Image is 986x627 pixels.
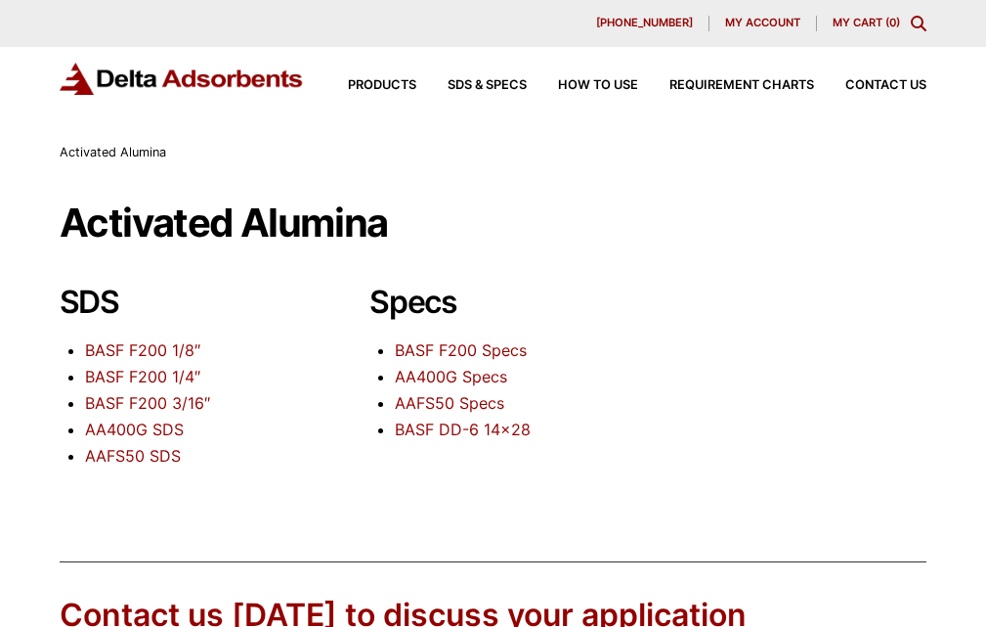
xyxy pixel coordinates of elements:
[845,79,926,92] span: Contact Us
[60,284,307,321] h2: SDS
[416,79,527,92] a: SDS & SPECS
[85,446,181,466] a: AAFS50 SDS
[558,79,638,92] span: How to Use
[348,79,416,92] span: Products
[85,340,200,360] a: BASF F200 1/8″
[580,16,709,31] a: [PHONE_NUMBER]
[85,420,184,439] a: AA400G SDS
[85,393,210,413] a: BASF F200 3/16″
[709,16,817,31] a: My account
[596,18,693,28] span: [PHONE_NUMBER]
[527,79,638,92] a: How to Use
[395,367,507,386] a: AA400G Specs
[395,340,527,360] a: BASF F200 Specs
[725,18,800,28] span: My account
[369,284,617,321] h2: Specs
[911,16,926,31] div: Toggle Modal Content
[448,79,527,92] span: SDS & SPECS
[60,202,927,245] h1: Activated Alumina
[85,367,200,386] a: BASF F200 1/4″
[814,79,926,92] a: Contact Us
[889,16,896,29] span: 0
[60,145,166,159] span: Activated Alumina
[60,63,304,95] img: Delta Adsorbents
[317,79,416,92] a: Products
[833,16,900,29] a: My Cart (0)
[395,393,504,413] a: AAFS50 Specs
[395,420,531,439] a: BASF DD-6 14×28
[638,79,814,92] a: Requirement Charts
[669,79,814,92] span: Requirement Charts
